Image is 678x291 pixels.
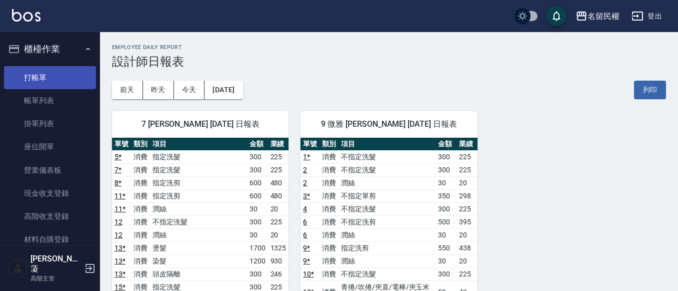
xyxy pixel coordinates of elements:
td: 1200 [247,254,268,267]
th: 項目 [338,138,435,151]
td: 消費 [131,189,150,202]
td: 30 [435,228,456,241]
a: 2 [303,166,307,174]
td: 20 [268,228,289,241]
td: 不指定洗髮 [338,267,435,280]
td: 350 [435,189,456,202]
button: 前天 [112,81,143,99]
a: 4 [303,205,307,213]
td: 消費 [319,215,338,228]
td: 頭皮隔離 [150,267,247,280]
a: 12 [114,231,122,239]
td: 300 [247,150,268,163]
td: 300 [435,150,456,163]
td: 300 [247,163,268,176]
a: 座位開單 [4,135,96,158]
td: 消費 [319,150,338,163]
td: 1325 [268,241,289,254]
td: 20 [456,176,477,189]
td: 225 [456,267,477,280]
td: 225 [268,150,289,163]
button: save [546,6,566,26]
td: 225 [268,163,289,176]
td: 消費 [319,228,338,241]
td: 298 [456,189,477,202]
button: 列印 [634,81,666,99]
td: 438 [456,241,477,254]
td: 潤絲 [150,228,247,241]
a: 打帳單 [4,66,96,89]
h5: [PERSON_NAME]蓤 [30,254,81,274]
td: 消費 [131,163,150,176]
td: 20 [268,202,289,215]
a: 6 [303,231,307,239]
a: 營業儀表板 [4,159,96,182]
td: 480 [268,189,289,202]
td: 消費 [131,228,150,241]
img: Person [8,258,28,278]
td: 不指定洗髮 [338,150,435,163]
td: 1700 [247,241,268,254]
td: 潤絲 [338,176,435,189]
a: 掛單列表 [4,112,96,135]
td: 消費 [131,254,150,267]
button: 登出 [627,7,666,26]
span: 9 微雅 [PERSON_NAME] [DATE] 日報表 [312,119,465,129]
td: 225 [456,163,477,176]
button: 名留民權 [571,6,623,27]
td: 指定洗剪 [150,189,247,202]
td: 燙髮 [150,241,247,254]
td: 300 [247,267,268,280]
td: 246 [268,267,289,280]
td: 消費 [131,241,150,254]
th: 金額 [435,138,456,151]
td: 消費 [131,215,150,228]
a: 12 [114,218,122,226]
a: 2 [303,179,307,187]
td: 消費 [131,202,150,215]
td: 染髮 [150,254,247,267]
a: 帳單列表 [4,89,96,112]
th: 項目 [150,138,247,151]
td: 225 [268,215,289,228]
span: 7 [PERSON_NAME] [DATE] 日報表 [124,119,276,129]
td: 消費 [131,150,150,163]
td: 不指定洗髮 [150,215,247,228]
td: 300 [247,215,268,228]
td: 225 [456,202,477,215]
td: 600 [247,176,268,189]
th: 業績 [268,138,289,151]
td: 30 [247,202,268,215]
h3: 設計師日報表 [112,55,666,69]
th: 金額 [247,138,268,151]
td: 500 [435,215,456,228]
h2: Employee Daily Report [112,44,666,51]
td: 30 [435,176,456,189]
td: 300 [435,202,456,215]
td: 20 [456,254,477,267]
a: 6 [303,218,307,226]
td: 指定洗剪 [150,176,247,189]
td: 消費 [319,254,338,267]
a: 材料自購登錄 [4,228,96,251]
button: 櫃檯作業 [4,36,96,62]
td: 指定洗髮 [150,163,247,176]
td: 不指定洗髮 [338,202,435,215]
a: 現金收支登錄 [4,182,96,205]
td: 30 [247,228,268,241]
td: 不指定洗剪 [338,215,435,228]
td: 消費 [131,176,150,189]
button: 昨天 [143,81,174,99]
td: 指定洗剪 [338,241,435,254]
td: 潤絲 [338,228,435,241]
th: 單號 [300,138,319,151]
td: 消費 [319,202,338,215]
td: 225 [456,150,477,163]
td: 30 [435,254,456,267]
td: 消費 [319,241,338,254]
td: 消費 [131,267,150,280]
td: 600 [247,189,268,202]
td: 消費 [319,163,338,176]
td: 480 [268,176,289,189]
th: 單號 [112,138,131,151]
